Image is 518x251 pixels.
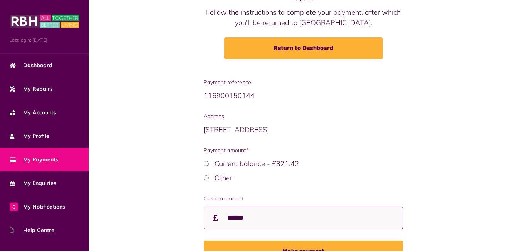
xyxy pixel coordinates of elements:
[10,132,49,140] span: My Profile
[10,202,18,211] span: 0
[10,226,54,234] span: Help Centre
[10,109,56,117] span: My Accounts
[10,61,52,70] span: Dashboard
[204,7,403,28] p: Follow the instructions to complete your payment, after which you'll be returned to [GEOGRAPHIC_D...
[10,179,56,187] span: My Enquiries
[204,195,403,203] label: Custom amount
[204,91,255,100] span: 116900150144
[10,14,79,29] img: MyRBH
[10,156,58,164] span: My Payments
[204,78,403,86] span: Payment reference
[224,37,383,59] a: Return to Dashboard
[214,159,299,168] label: Current balance - £321.42
[204,112,403,120] span: Address
[204,146,403,154] span: Payment amount*
[214,173,232,182] label: Other
[204,125,269,134] span: [STREET_ADDRESS]
[10,203,65,211] span: My Notifications
[10,37,79,44] span: Last login: [DATE]
[10,85,53,93] span: My Repairs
